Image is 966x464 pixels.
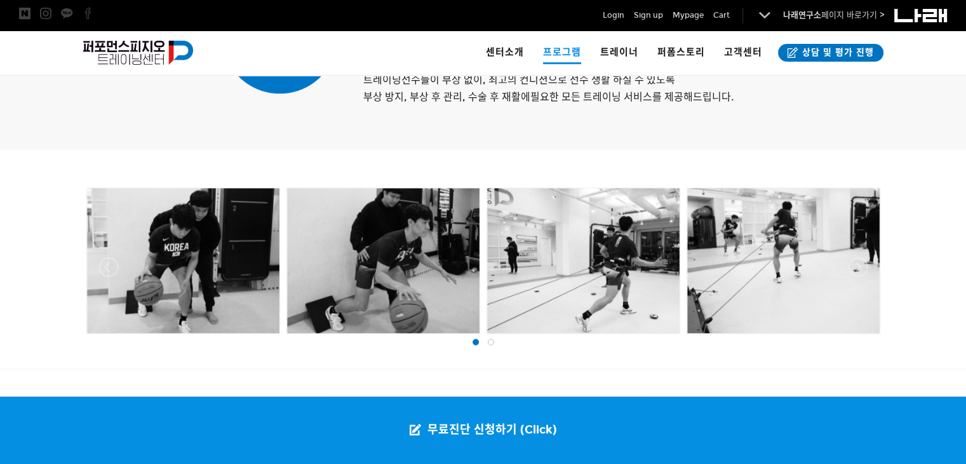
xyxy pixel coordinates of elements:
[783,10,821,20] strong: 나래연구소
[363,74,401,86] span: 트레이닝
[714,31,772,75] a: 고객센터
[363,74,675,86] span: 선수들이 부상 없이, 최고의 컨디션으로 선수 생활 하실 수 있도록
[778,44,883,62] a: 상담 및 평가 진행
[673,9,704,22] a: Mypage
[533,31,591,75] a: 프로그램
[543,42,581,64] span: 프로그램
[600,46,638,58] span: 트레이너
[476,31,533,75] a: 센터소개
[603,9,624,22] a: Login
[486,46,524,58] span: 센터소개
[363,91,530,103] span: 부상 방지, 부상 후 관리, 수술 후 재활에
[657,46,705,58] span: 퍼폼스토리
[363,91,734,103] span: 필요한 모든 트레이닝 서비스를 제공해드립니다.
[648,31,714,75] a: 퍼폼스토리
[798,46,874,59] span: 상담 및 평가 진행
[783,10,885,20] a: 나래연구소페이지 바로가기 >
[724,46,762,58] span: 고객센터
[713,9,730,22] a: Cart
[397,397,570,464] a: 무료진단 신청하기 (Click)
[591,31,648,75] a: 트레이너
[634,9,663,22] a: Sign up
